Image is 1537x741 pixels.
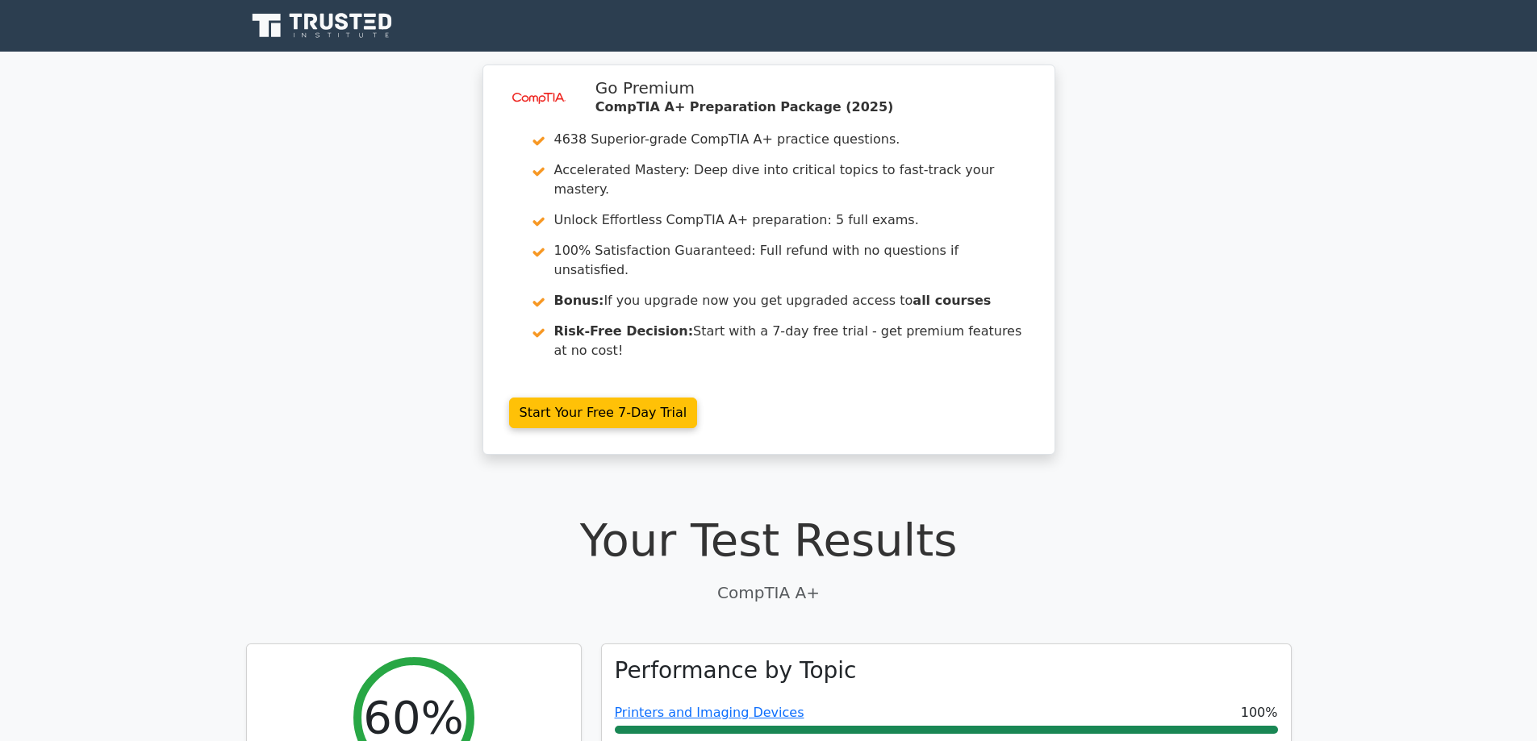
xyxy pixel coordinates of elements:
[1241,703,1278,722] span: 100%
[509,398,698,428] a: Start Your Free 7-Day Trial
[246,581,1292,605] p: CompTIA A+
[615,657,857,685] h3: Performance by Topic
[615,705,804,720] a: Printers and Imaging Devices
[246,513,1292,567] h1: Your Test Results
